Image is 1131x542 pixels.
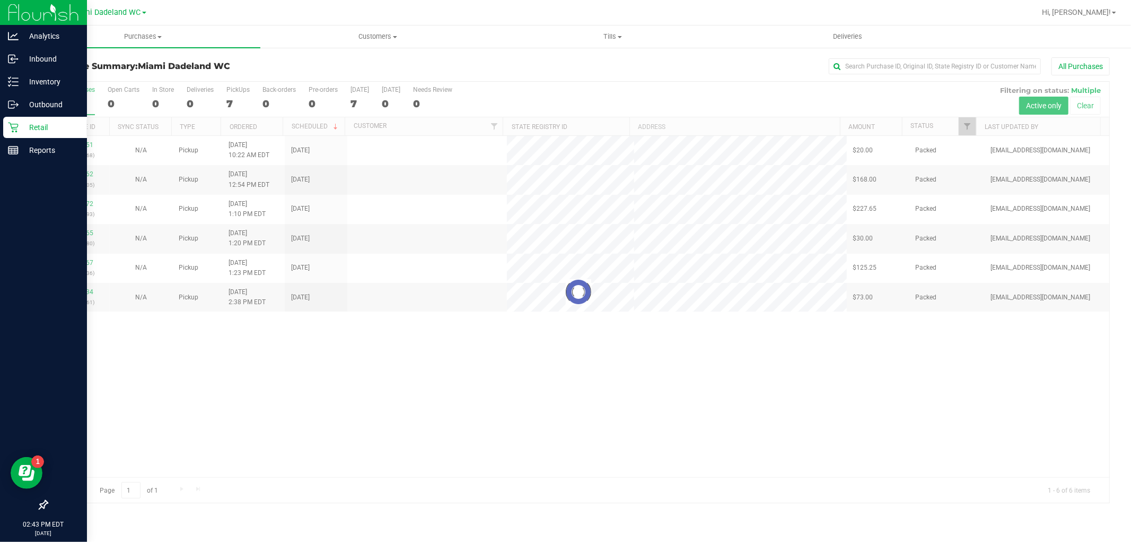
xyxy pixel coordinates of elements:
span: Miami Dadeland WC [71,8,141,17]
span: Deliveries [819,32,876,41]
iframe: Resource center [11,457,42,489]
input: Search Purchase ID, Original ID, State Registry ID or Customer Name... [829,58,1041,74]
a: Deliveries [730,25,965,48]
a: Customers [260,25,495,48]
h3: Purchase Summary: [47,62,401,71]
p: 02:43 PM EDT [5,520,82,529]
p: Inventory [19,75,82,88]
button: All Purchases [1051,57,1110,75]
a: Tills [495,25,730,48]
span: Customers [261,32,495,41]
span: Tills [496,32,730,41]
span: Hi, [PERSON_NAME]! [1042,8,1111,16]
inline-svg: Inbound [8,54,19,64]
a: Purchases [25,25,260,48]
p: Reports [19,144,82,157]
inline-svg: Reports [8,145,19,156]
inline-svg: Retail [8,122,19,133]
p: Analytics [19,30,82,42]
p: Retail [19,121,82,134]
span: Miami Dadeland WC [138,61,230,71]
p: Inbound [19,53,82,65]
inline-svg: Analytics [8,31,19,41]
inline-svg: Inventory [8,76,19,87]
inline-svg: Outbound [8,99,19,110]
span: Purchases [25,32,260,41]
p: Outbound [19,98,82,111]
iframe: Resource center unread badge [31,455,44,468]
p: [DATE] [5,529,82,537]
